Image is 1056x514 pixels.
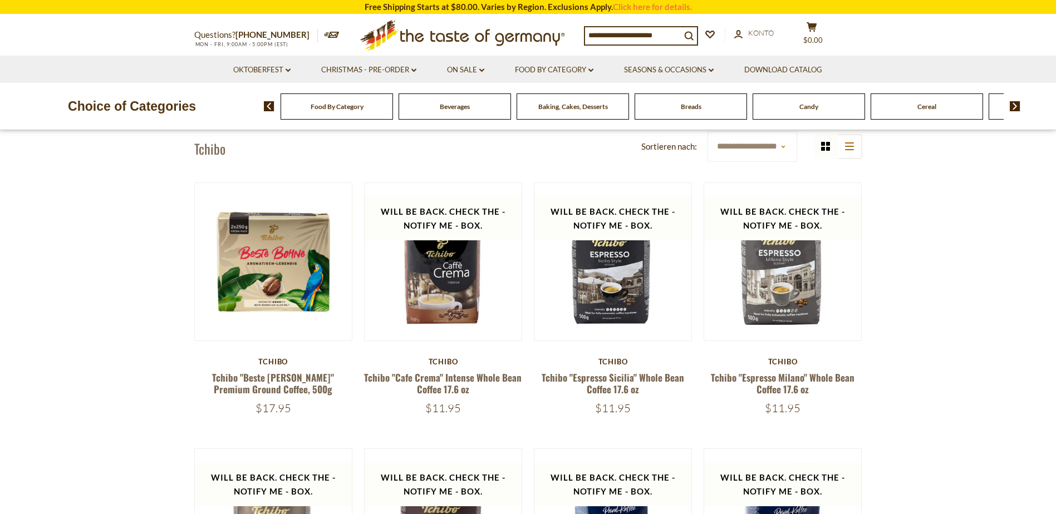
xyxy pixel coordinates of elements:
[803,36,823,45] span: $0.00
[235,29,310,39] a: [PHONE_NUMBER]
[734,27,774,39] a: Konto
[534,357,692,366] div: Tchibo
[748,28,774,37] span: Konto
[704,357,862,366] div: Tchibo
[233,64,291,76] a: Oktoberfest
[194,357,353,366] div: Tchibo
[681,102,701,111] a: Breads
[425,401,461,415] span: $11.95
[795,22,829,50] button: $0.00
[799,102,818,111] a: Candy
[515,64,593,76] a: Food By Category
[447,64,484,76] a: On Sale
[744,64,822,76] a: Download Catalog
[195,183,352,340] img: Tchibo "Beste Bohne" Premium Ground Coffee
[765,401,800,415] span: $11.95
[311,102,364,111] a: Food By Category
[595,401,631,415] span: $11.95
[711,370,854,396] a: Tchibo "Espresso Milano" Whole Bean Coffee 17.6 oz
[212,370,334,396] a: Tchibo "Beste [PERSON_NAME]" Premium Ground Coffee, 500g
[194,140,225,157] h1: Tchibo
[917,102,936,111] a: Cereal
[256,401,291,415] span: $17.95
[538,102,608,111] a: Baking, Cakes, Desserts
[440,102,470,111] a: Beverages
[624,64,714,76] a: Seasons & Occasions
[194,41,289,47] span: MON - FRI, 9:00AM - 5:00PM (EST)
[1010,101,1020,111] img: next arrow
[264,101,274,111] img: previous arrow
[364,357,523,366] div: Tchibo
[613,2,692,12] a: Click here for details.
[365,183,522,340] img: Tchibo Cafe Crema Intense Whole Bean
[194,28,318,42] p: Questions?
[534,183,692,340] img: Tchibo Espresso Sicilia Whole Bean
[364,370,522,396] a: Tchibo "Cafe Crema" Intense Whole Bean Coffee 17.6 oz
[704,183,862,340] img: Tchibo Milano Espresso Whole Bean Coffee
[641,140,697,154] label: Sortieren nach:
[542,370,684,396] a: Tchibo "Espresso Sicilia" Whole Bean Coffee 17.6 oz
[321,64,416,76] a: Christmas - PRE-ORDER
